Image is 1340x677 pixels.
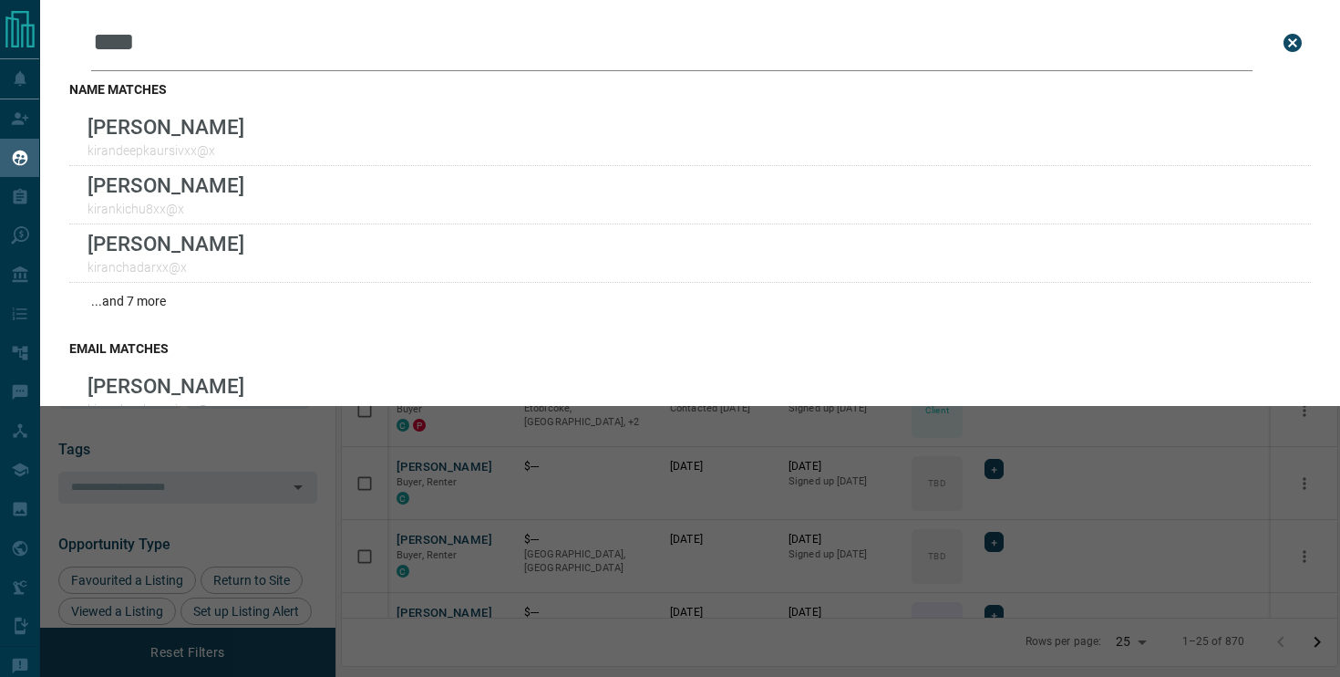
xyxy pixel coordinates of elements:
[88,143,244,158] p: kirandeepkaursivxx@x
[69,82,1311,97] h3: name matches
[88,173,244,197] p: [PERSON_NAME]
[1274,25,1311,61] button: close search bar
[69,341,1311,356] h3: email matches
[88,115,244,139] p: [PERSON_NAME]
[88,232,244,255] p: [PERSON_NAME]
[88,402,244,417] p: kirandeepkaursivxx@x
[88,374,244,398] p: [PERSON_NAME]
[88,202,244,216] p: kirankichu8xx@x
[88,260,244,275] p: kiranchadarxx@x
[69,283,1311,319] div: ...and 7 more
